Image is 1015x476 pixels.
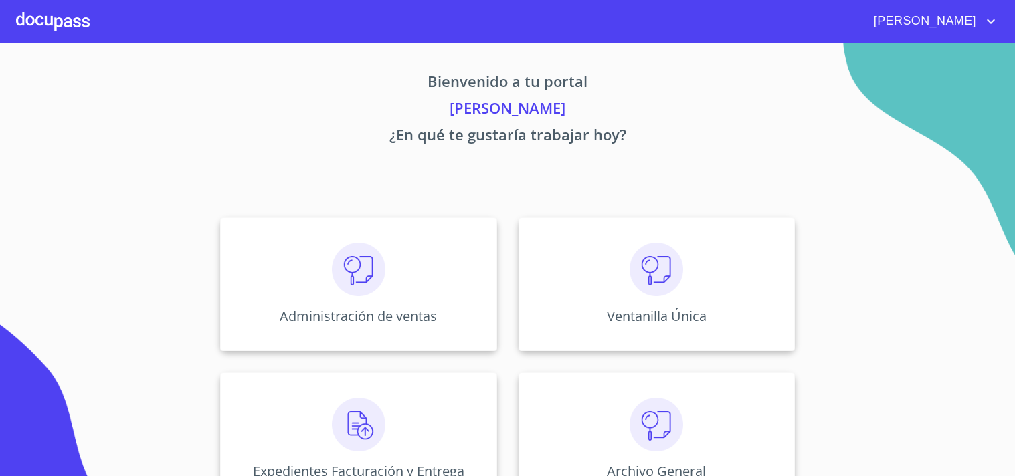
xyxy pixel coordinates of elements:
[96,97,920,124] p: [PERSON_NAME]
[630,398,683,451] img: consulta.png
[864,11,983,32] span: [PERSON_NAME]
[332,243,385,296] img: consulta.png
[96,124,920,150] p: ¿En qué te gustaría trabajar hoy?
[280,307,437,325] p: Administración de ventas
[864,11,999,32] button: account of current user
[630,243,683,296] img: consulta.png
[607,307,707,325] p: Ventanilla Única
[96,70,920,97] p: Bienvenido a tu portal
[332,398,385,451] img: carga.png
